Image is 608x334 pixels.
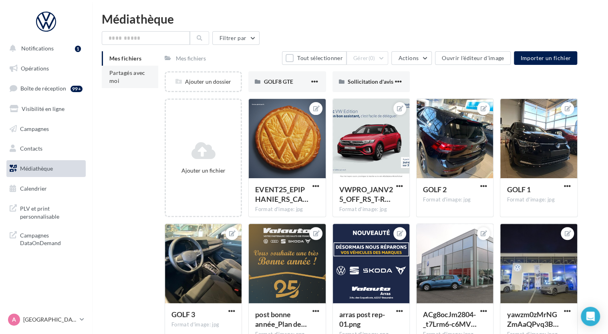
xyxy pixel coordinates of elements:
div: 99+ [70,86,83,92]
span: GOLF 2 [423,185,447,194]
span: Médiathèque [20,165,53,172]
span: post bonne année_Plan de travail 1-01.png [255,310,306,328]
span: Visibilité en ligne [22,105,64,112]
button: Gérer(0) [346,51,389,65]
span: A [12,316,16,324]
div: Format d'image: jpg [339,206,403,213]
a: Contacts [5,140,87,157]
button: Tout sélectionner [282,51,346,65]
div: Ajouter un dossier [166,78,241,86]
span: GOLF 1 [507,185,530,194]
a: Visibilité en ligne [5,101,87,117]
a: Calendrier [5,180,87,197]
a: Opérations [5,60,87,77]
span: PLV et print personnalisable [20,203,83,220]
a: Boîte de réception99+ [5,80,87,97]
div: Médiathèque [102,13,598,25]
div: Format d'image: jpg [255,206,319,213]
span: GOLF8 GTE [264,78,293,85]
div: Open Intercom Messenger [581,307,600,326]
span: EVENT25_EPIPHANIE_RS_CARRE_Galette [255,185,308,203]
span: Opérations [21,65,49,72]
span: VWPRO_JANV25_OFF_RS_T-Roc_GMB [339,185,393,203]
button: Filtrer par [212,31,260,45]
div: Format d'image: jpg [171,321,235,328]
a: Campagnes DataOnDemand [5,227,87,250]
p: [GEOGRAPHIC_DATA] [23,316,77,324]
button: Notifications 1 [5,40,84,57]
button: Actions [391,51,431,65]
span: Campagnes DataOnDemand [20,230,83,247]
span: Partagés avec moi [109,69,145,84]
a: Campagnes [5,121,87,137]
span: ACg8ocJm2804-_t7Lrm6-c6MV3S9JL-csEIGYU1G1kW_5yNNuRxaIaY [423,310,477,328]
div: 1 [75,46,81,52]
a: PLV et print personnalisable [5,200,87,223]
div: Format d'image: jpg [423,196,487,203]
span: Boîte de réception [20,85,66,92]
span: Calendrier [20,185,47,192]
span: Importer un fichier [520,54,571,61]
div: Mes fichiers [176,54,206,62]
a: A [GEOGRAPHIC_DATA] [6,312,86,327]
span: arras post rep-01.png [339,310,385,328]
span: Actions [398,54,418,61]
div: Ajouter un fichier [169,167,238,175]
span: GOLF 3 [171,310,195,319]
a: Médiathèque [5,160,87,177]
button: Importer un fichier [514,51,577,65]
button: Ouvrir l'éditeur d'image [435,51,511,65]
span: (0) [368,55,375,61]
span: Mes fichiers [109,55,141,62]
span: yawzm0zMrNGZmAaQPvq3BCbfbcLivYH778rLZcH_GxTO5UKvRQfq8L6D7MFiaP3CvQQPmCy8O3YVtkFt=s0 [507,310,558,328]
div: Format d'image: jpg [507,196,570,203]
span: Notifications [21,45,54,52]
span: Campagnes [20,125,49,132]
span: Sollicitation d'avis [348,78,393,85]
span: Contacts [20,145,42,152]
